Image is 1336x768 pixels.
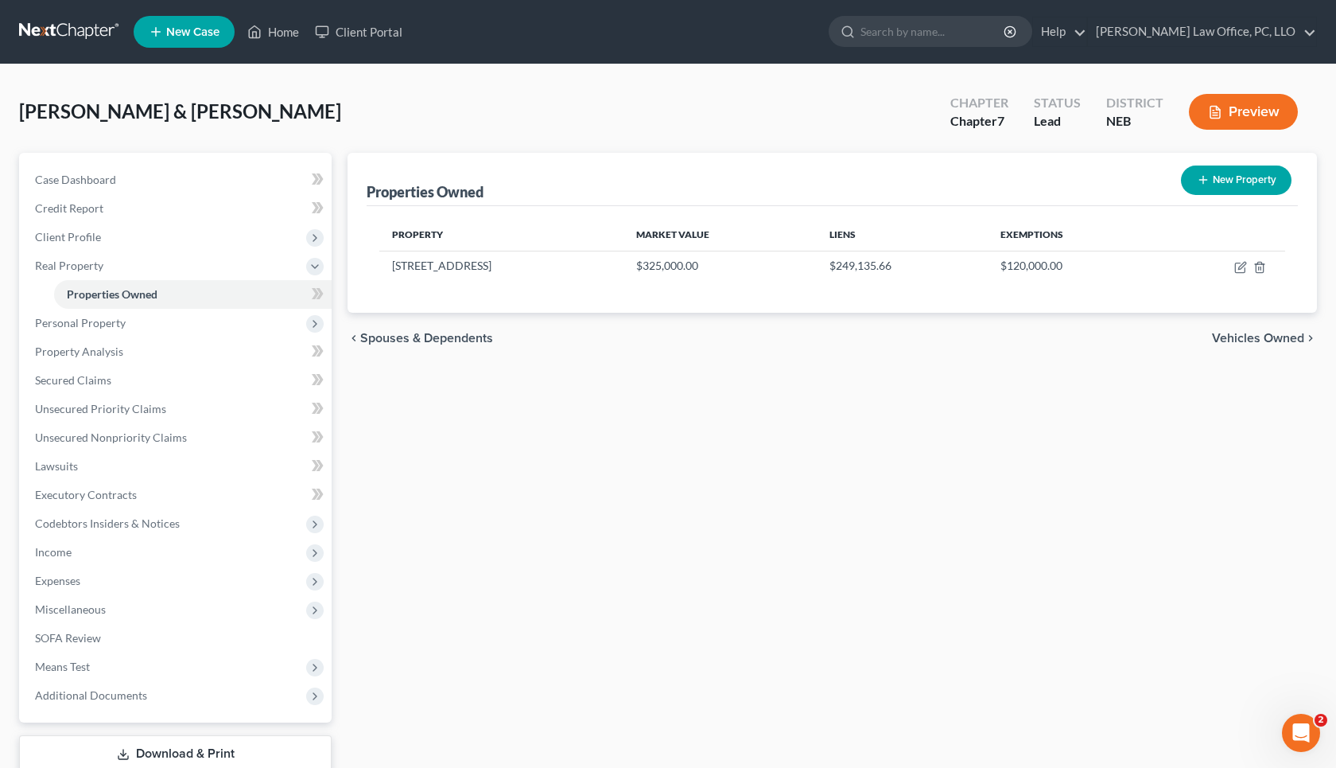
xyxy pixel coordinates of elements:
button: New Property [1181,166,1291,195]
span: Secured Claims [35,373,111,387]
div: NEB [1106,112,1163,131]
th: Property [379,219,623,251]
a: Executory Contracts [22,481,332,509]
span: Real Property [35,259,103,272]
button: Preview [1189,94,1298,130]
i: chevron_left [348,332,360,345]
span: Client Profile [35,230,101,244]
a: Unsecured Nonpriority Claims [22,423,332,452]
span: Unsecured Nonpriority Claims [35,431,187,444]
span: Unsecured Priority Claims [35,402,166,415]
span: [PERSON_NAME] & [PERSON_NAME] [19,99,341,123]
a: Properties Owned [54,280,332,309]
td: $325,000.00 [623,251,817,281]
iframe: Intercom live chat [1282,714,1320,752]
span: Credit Report [35,201,103,215]
a: Case Dashboard [22,166,332,194]
span: Spouses & Dependents [360,332,493,345]
a: Home [239,18,307,46]
span: Miscellaneous [35,602,106,616]
span: Codebtors Insiders & Notices [35,517,180,530]
span: Case Dashboard [35,173,116,186]
div: District [1106,94,1163,112]
span: Properties Owned [67,287,157,301]
td: $120,000.00 [988,251,1160,281]
span: Property Analysis [35,345,123,358]
button: Vehicles Owned chevron_right [1212,332,1317,345]
span: SOFA Review [35,631,101,645]
button: chevron_left Spouses & Dependents [348,332,493,345]
span: Lawsuits [35,459,78,473]
div: Chapter [950,112,1008,131]
a: Lawsuits [22,452,332,481]
a: Credit Report [22,194,332,223]
td: [STREET_ADDRESS] [379,251,623,281]
div: Properties Owned [367,182,484,201]
div: Lead [1034,112,1081,131]
span: Income [35,545,72,559]
span: Executory Contracts [35,488,137,501]
a: Help [1033,18,1086,46]
div: Chapter [950,94,1008,112]
span: 2 [1315,714,1327,727]
span: Vehicles Owned [1212,332,1304,345]
span: Means Test [35,660,90,673]
input: Search by name... [860,17,1006,46]
span: 7 [997,113,1004,128]
a: Client Portal [307,18,410,46]
a: Secured Claims [22,366,332,395]
td: $249,135.66 [817,251,988,281]
span: Additional Documents [35,688,147,702]
span: Personal Property [35,316,126,329]
i: chevron_right [1304,332,1317,345]
span: Expenses [35,574,80,587]
a: [PERSON_NAME] Law Office, PC, LLO [1088,18,1316,46]
a: SOFA Review [22,624,332,653]
th: Liens [817,219,988,251]
div: Status [1034,94,1081,112]
span: New Case [166,26,219,38]
th: Exemptions [988,219,1160,251]
a: Property Analysis [22,337,332,366]
a: Unsecured Priority Claims [22,395,332,423]
th: Market Value [623,219,817,251]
